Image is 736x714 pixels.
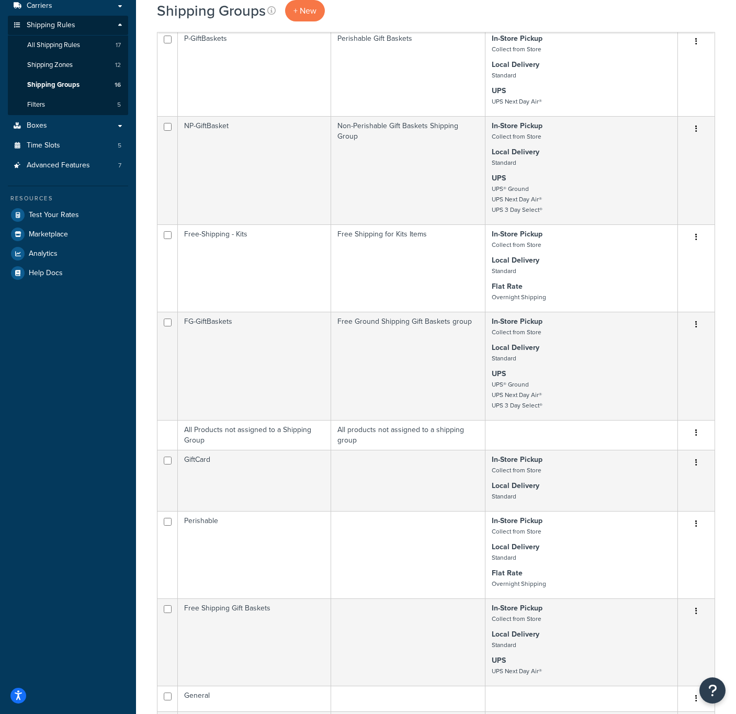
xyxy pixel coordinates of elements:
[8,225,128,244] a: Marketplace
[492,240,541,250] small: Collect from Store
[492,466,541,475] small: Collect from Store
[117,100,121,109] span: 5
[27,141,60,150] span: Time Slots
[178,420,331,450] td: All Products not assigned to a Shipping Group
[492,568,523,579] strong: Flat Rate
[331,224,485,312] td: Free Shipping for Kits Items
[8,16,128,35] a: Shipping Rules
[492,266,516,276] small: Standard
[492,85,506,96] strong: UPS
[115,61,121,70] span: 12
[331,29,485,116] td: Perishable Gift Baskets
[492,666,542,676] small: UPS Next Day Air®
[27,81,80,89] span: Shipping Groups
[492,132,541,141] small: Collect from Store
[492,579,546,588] small: Overnight Shipping
[492,71,516,80] small: Standard
[157,1,266,21] h1: Shipping Groups
[8,156,128,175] li: Advanced Features
[116,41,121,50] span: 17
[8,55,128,75] li: Shipping Zones
[492,527,541,536] small: Collect from Store
[492,541,539,552] strong: Local Delivery
[8,136,128,155] a: Time Slots 5
[492,380,542,410] small: UPS® Ground UPS Next Day Air® UPS 3 Day Select®
[118,161,121,170] span: 7
[492,146,539,157] strong: Local Delivery
[492,229,542,240] strong: In-Store Pickup
[178,312,331,420] td: FG-GiftBaskets
[178,29,331,116] td: P-GiftBaskets
[492,184,542,214] small: UPS® Ground UPS Next Day Air® UPS 3 Day Select®
[27,61,73,70] span: Shipping Zones
[27,121,47,130] span: Boxes
[331,420,485,450] td: All products not assigned to a shipping group
[8,156,128,175] a: Advanced Features 7
[492,342,539,353] strong: Local Delivery
[8,95,128,115] a: Filters 5
[8,75,128,95] a: Shipping Groups 16
[492,454,542,465] strong: In-Store Pickup
[331,312,485,420] td: Free Ground Shipping Gift Baskets group
[8,75,128,95] li: Shipping Groups
[29,230,68,239] span: Marketplace
[492,553,516,562] small: Standard
[492,59,539,70] strong: Local Delivery
[492,120,542,131] strong: In-Store Pickup
[492,97,542,106] small: UPS Next Day Air®
[27,100,45,109] span: Filters
[331,116,485,224] td: Non-Perishable Gift Baskets Shipping Group
[492,603,542,614] strong: In-Store Pickup
[492,614,541,624] small: Collect from Store
[8,194,128,203] div: Resources
[8,36,128,55] li: All Shipping Rules
[115,81,121,89] span: 16
[492,480,539,491] strong: Local Delivery
[492,640,516,650] small: Standard
[492,515,542,526] strong: In-Store Pickup
[8,264,128,282] a: Help Docs
[29,250,58,258] span: Analytics
[29,211,79,220] span: Test Your Rates
[29,269,63,278] span: Help Docs
[492,655,506,666] strong: UPS
[492,316,542,327] strong: In-Store Pickup
[492,255,539,266] strong: Local Delivery
[27,161,90,170] span: Advanced Features
[8,116,128,135] a: Boxes
[492,492,516,501] small: Standard
[118,141,121,150] span: 5
[8,206,128,224] a: Test Your Rates
[178,116,331,224] td: NP-GiftBasket
[492,281,523,292] strong: Flat Rate
[8,55,128,75] a: Shipping Zones 12
[27,2,52,10] span: Carriers
[27,21,75,30] span: Shipping Rules
[178,450,331,511] td: GiftCard
[178,686,331,711] td: General
[492,629,539,640] strong: Local Delivery
[8,16,128,115] li: Shipping Rules
[492,327,541,337] small: Collect from Store
[178,224,331,312] td: Free-Shipping - Kits
[8,36,128,55] a: All Shipping Rules 17
[293,5,316,17] span: + New
[8,244,128,263] a: Analytics
[492,33,542,44] strong: In-Store Pickup
[492,158,516,167] small: Standard
[8,136,128,155] li: Time Slots
[492,368,506,379] strong: UPS
[8,95,128,115] li: Filters
[492,292,546,302] small: Overnight Shipping
[492,354,516,363] small: Standard
[27,41,80,50] span: All Shipping Rules
[178,511,331,598] td: Perishable
[178,598,331,686] td: Free Shipping Gift Baskets
[699,677,726,704] button: Open Resource Center
[492,173,506,184] strong: UPS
